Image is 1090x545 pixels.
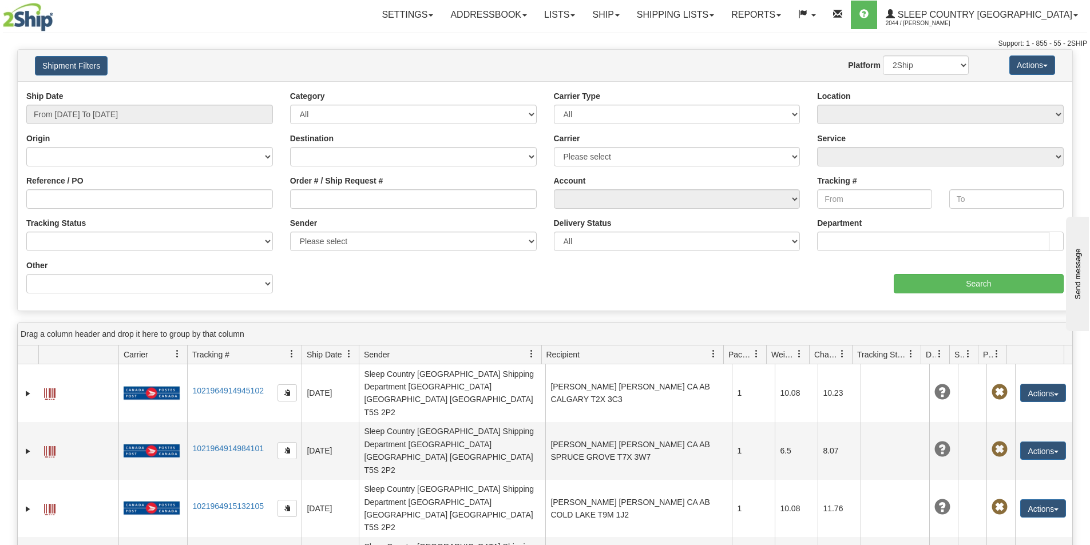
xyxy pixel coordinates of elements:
[584,1,628,29] a: Ship
[704,344,723,364] a: Recipient filter column settings
[1009,55,1055,75] button: Actions
[22,445,34,457] a: Expand
[359,480,545,538] td: Sleep Country [GEOGRAPHIC_DATA] Shipping Department [GEOGRAPHIC_DATA] [GEOGRAPHIC_DATA] [GEOGRAPH...
[1020,499,1066,518] button: Actions
[307,349,342,360] span: Ship Date
[536,1,584,29] a: Lists
[364,349,390,360] span: Sender
[3,3,53,31] img: logo2044.jpg
[18,323,1072,345] div: grid grouping header
[282,344,302,364] a: Tracking # filter column settings
[545,422,732,480] td: [PERSON_NAME] [PERSON_NAME] CA AB SPRUCE GROVE T7X 3W7
[818,480,861,538] td: 11.76
[359,422,545,480] td: Sleep Country [GEOGRAPHIC_DATA] Shipping Department [GEOGRAPHIC_DATA] [GEOGRAPHIC_DATA] [GEOGRAPH...
[747,344,766,364] a: Packages filter column settings
[554,175,586,186] label: Account
[987,344,1006,364] a: Pickup Status filter column settings
[728,349,752,360] span: Packages
[9,10,106,18] div: Send message
[290,175,383,186] label: Order # / Ship Request #
[790,344,809,364] a: Weight filter column settings
[278,442,297,459] button: Copy to clipboard
[302,480,359,538] td: [DATE]
[26,133,50,144] label: Origin
[522,344,541,364] a: Sender filter column settings
[192,386,264,395] a: 1021964914945102
[732,480,775,538] td: 1
[302,364,359,422] td: [DATE]
[895,10,1072,19] span: Sleep Country [GEOGRAPHIC_DATA]
[554,90,600,102] label: Carrier Type
[817,90,850,102] label: Location
[817,133,846,144] label: Service
[857,349,907,360] span: Tracking Status
[818,422,861,480] td: 8.07
[26,217,86,229] label: Tracking Status
[290,133,334,144] label: Destination
[983,349,993,360] span: Pickup Status
[545,480,732,538] td: [PERSON_NAME] [PERSON_NAME] CA AB COLD LAKE T9M 1J2
[290,90,325,102] label: Category
[302,422,359,480] td: [DATE]
[442,1,536,29] a: Addressbook
[26,175,84,186] label: Reference / PO
[124,501,180,515] img: 20 - Canada Post
[22,503,34,515] a: Expand
[992,499,1008,515] span: Pickup Not Assigned
[732,422,775,480] td: 1
[192,502,264,511] a: 1021964915132105
[833,344,852,364] a: Charge filter column settings
[771,349,795,360] span: Weight
[848,59,881,71] label: Platform
[992,441,1008,458] span: Pickup Not Assigned
[124,386,180,400] img: 20 - Canada Post
[554,217,612,229] label: Delivery Status
[628,1,723,29] a: Shipping lists
[818,364,861,422] td: 10.23
[373,1,442,29] a: Settings
[992,384,1008,400] span: Pickup Not Assigned
[35,56,108,75] button: Shipment Filters
[554,133,580,144] label: Carrier
[192,444,264,453] a: 1021964914984101
[339,344,359,364] a: Ship Date filter column settings
[958,344,978,364] a: Shipment Issues filter column settings
[278,500,297,517] button: Copy to clipboard
[44,441,56,459] a: Label
[1020,384,1066,402] button: Actions
[954,349,964,360] span: Shipment Issues
[192,349,229,360] span: Tracking #
[894,274,1064,293] input: Search
[546,349,580,360] span: Recipient
[886,18,972,29] span: 2044 / [PERSON_NAME]
[775,422,818,480] td: 6.5
[930,344,949,364] a: Delivery Status filter column settings
[168,344,187,364] a: Carrier filter column settings
[723,1,790,29] a: Reports
[775,480,818,538] td: 10.08
[124,444,180,458] img: 20 - Canada Post
[934,441,950,458] span: Unknown
[26,90,64,102] label: Ship Date
[901,344,921,364] a: Tracking Status filter column settings
[817,217,862,229] label: Department
[926,349,936,360] span: Delivery Status
[732,364,775,422] td: 1
[877,1,1087,29] a: Sleep Country [GEOGRAPHIC_DATA] 2044 / [PERSON_NAME]
[814,349,838,360] span: Charge
[949,189,1064,209] input: To
[817,175,857,186] label: Tracking #
[44,383,56,401] a: Label
[934,384,950,400] span: Unknown
[124,349,148,360] span: Carrier
[44,499,56,517] a: Label
[3,39,1087,49] div: Support: 1 - 855 - 55 - 2SHIP
[1020,441,1066,460] button: Actions
[934,499,950,515] span: Unknown
[26,260,47,271] label: Other
[775,364,818,422] td: 10.08
[22,388,34,399] a: Expand
[290,217,317,229] label: Sender
[817,189,932,209] input: From
[359,364,545,422] td: Sleep Country [GEOGRAPHIC_DATA] Shipping Department [GEOGRAPHIC_DATA] [GEOGRAPHIC_DATA] [GEOGRAPH...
